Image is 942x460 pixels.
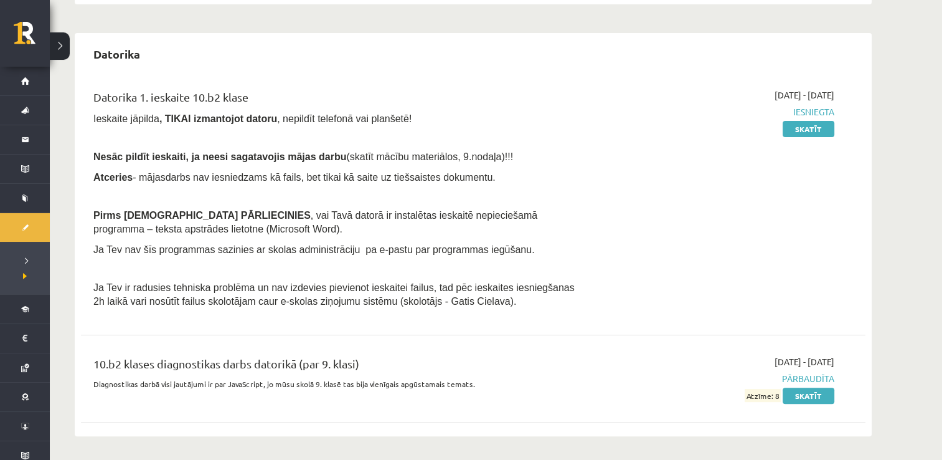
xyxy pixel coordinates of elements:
span: - mājasdarbs nav iesniedzams kā fails, bet tikai kā saite uz tiešsaistes dokumentu. [93,172,496,183]
p: Diagnostikas darbā visi jautājumi ir par JavaScript, jo mūsu skolā 9. klasē tas bija vienīgais ap... [93,378,581,390]
div: 10.b2 klases diagnostikas darbs datorikā (par 9. klasi) [93,355,581,378]
span: Pārbaudīta [600,372,834,385]
span: Atzīme: 8 [745,389,781,402]
span: Nesāc pildīt ieskaiti, ja neesi sagatavojis mājas darbu [93,151,346,162]
a: Rīgas 1. Tālmācības vidusskola [14,22,50,53]
b: Atceries [93,172,133,183]
span: [DATE] - [DATE] [775,355,834,368]
span: Ja Tev ir radusies tehniska problēma un nav izdevies pievienot ieskaitei failus, tad pēc ieskaite... [93,282,575,307]
span: Ja Tev nav šīs programmas sazinies ar skolas administrāciju pa e-pastu par programmas iegūšanu. [93,244,534,255]
a: Skatīt [783,388,834,404]
div: Datorika 1. ieskaite 10.b2 klase [93,89,581,112]
span: [DATE] - [DATE] [775,89,834,102]
span: (skatīt mācību materiālos, 9.nodaļa)!!! [346,151,513,162]
span: Pirms [DEMOGRAPHIC_DATA] PĀRLIECINIES [93,210,311,221]
span: , vai Tavā datorā ir instalētas ieskaitē nepieciešamā programma – teksta apstrādes lietotne (Micr... [93,210,537,234]
span: Ieskaite jāpilda , nepildīt telefonā vai planšetē! [93,113,412,124]
h2: Datorika [81,39,153,69]
span: Iesniegta [600,105,834,118]
a: Skatīt [783,121,834,137]
b: , TIKAI izmantojot datoru [159,113,277,124]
